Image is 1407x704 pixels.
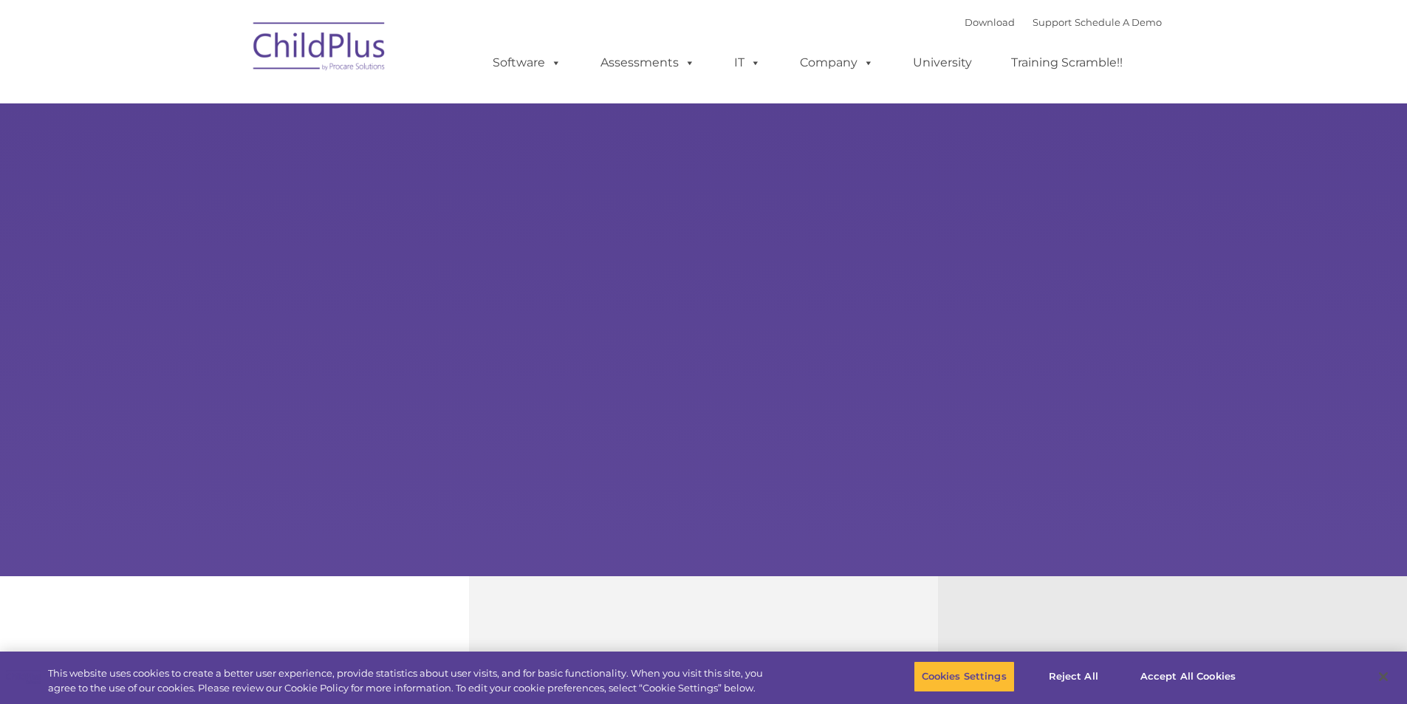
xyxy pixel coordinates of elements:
a: Company [785,48,889,78]
a: IT [719,48,776,78]
a: Training Scramble!! [996,48,1137,78]
a: University [898,48,987,78]
a: Assessments [586,48,710,78]
button: Close [1367,660,1400,693]
a: Software [478,48,576,78]
a: Support [1033,16,1072,28]
img: ChildPlus by Procare Solutions [246,12,394,86]
div: This website uses cookies to create a better user experience, provide statistics about user visit... [48,666,774,695]
a: Download [965,16,1015,28]
button: Accept All Cookies [1132,661,1244,692]
button: Cookies Settings [914,661,1015,692]
a: Schedule A Demo [1075,16,1162,28]
button: Reject All [1027,661,1120,692]
font: | [965,16,1162,28]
